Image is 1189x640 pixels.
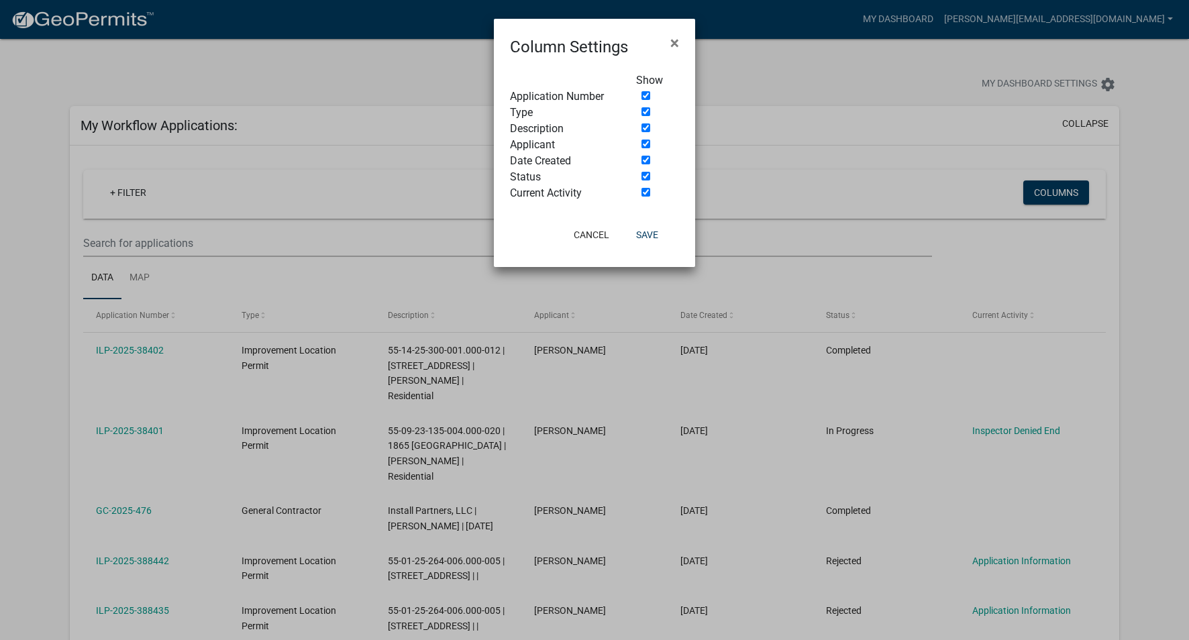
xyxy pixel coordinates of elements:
div: Application Number [500,89,626,105]
div: Description [500,121,626,137]
div: Type [500,105,626,121]
div: Applicant [500,137,626,153]
button: Cancel [563,223,620,247]
div: Show [626,72,689,89]
h4: Column Settings [510,35,628,59]
div: Current Activity [500,185,626,201]
button: Save [625,223,669,247]
div: Date Created [500,153,626,169]
button: Close [660,24,690,62]
span: × [670,34,679,52]
div: Status [500,169,626,185]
